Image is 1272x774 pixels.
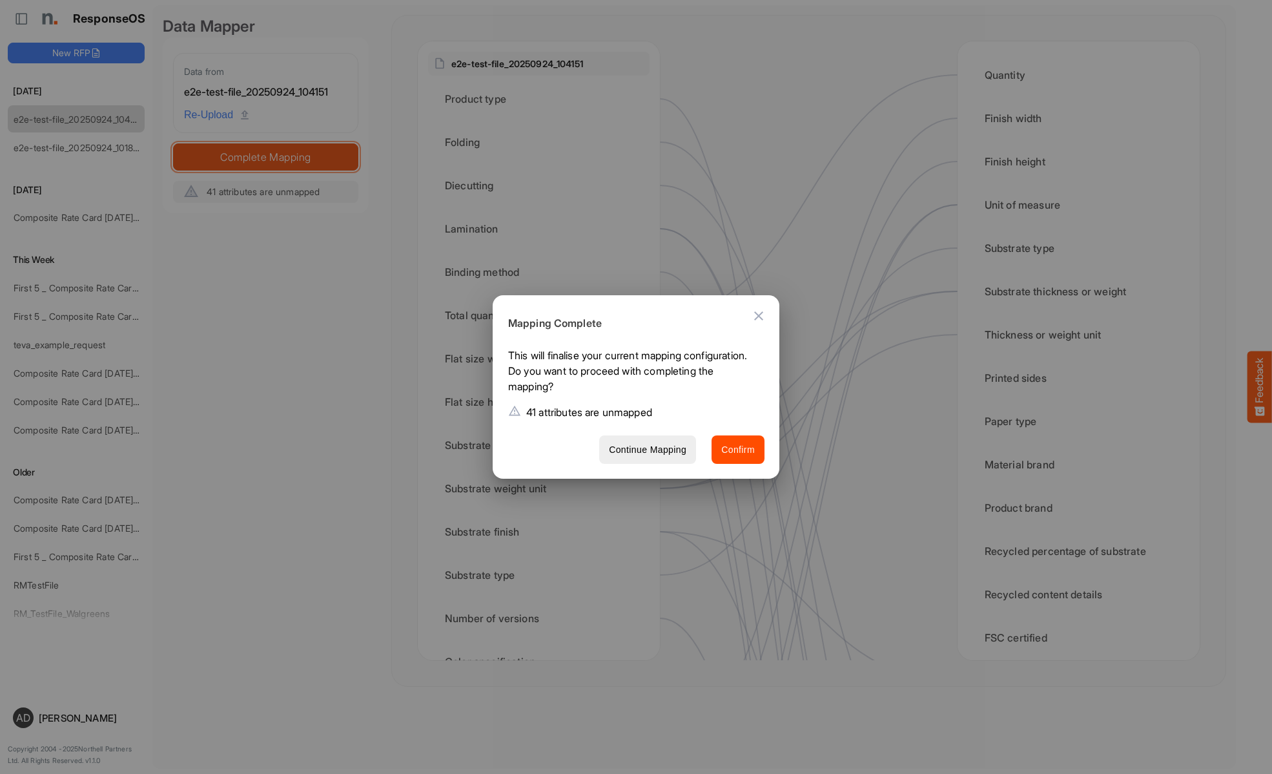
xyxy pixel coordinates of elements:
[743,300,774,331] button: Close dialog
[609,442,686,458] span: Continue Mapping
[508,348,754,399] p: This will finalise your current mapping configuration. Do you want to proceed with completing the...
[508,315,754,332] h6: Mapping Complete
[526,404,652,420] p: 41 attributes are unmapped
[721,442,755,458] span: Confirm
[599,435,696,465] button: Continue Mapping
[712,435,764,465] button: Confirm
